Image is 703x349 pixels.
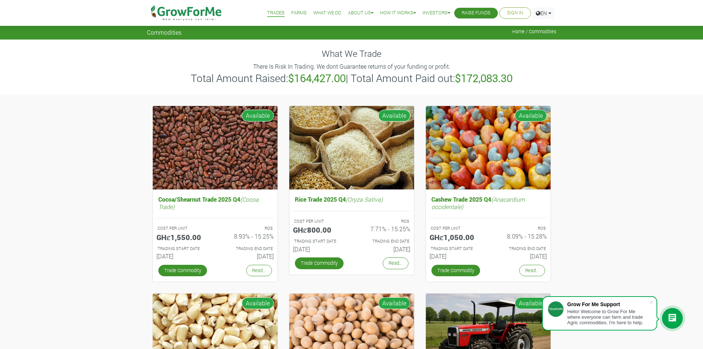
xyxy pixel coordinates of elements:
[430,194,547,263] a: Cashew Trade 2025 Q4(Anacardium occidentale) COST PER UNIT GHȼ1,050.00 ROS 8.09% - 15.28% TRADING...
[246,265,272,276] a: Read...
[348,9,373,17] a: About Us
[383,257,409,269] a: Read...
[515,297,547,309] span: Available
[222,225,273,232] p: ROS
[512,29,556,34] span: Home / Commodities
[430,233,483,242] h5: GHȼ1,050.00
[455,71,513,85] b: $172,083.30
[293,225,346,234] h5: GHȼ800.00
[431,225,482,232] p: COST PER UNIT
[148,72,555,85] h3: Total Amount Raised: | Total Amount Paid out:
[430,194,547,212] h5: Cashew Trade 2025 Q4
[291,9,307,17] a: Farms
[156,194,274,263] a: Cocoa/Shearnut Trade 2025 Q4(Cocoa Trade) COST PER UNIT GHȼ1,550.00 ROS 8.93% - 15.25% TRADING ST...
[378,297,410,309] span: Available
[426,106,551,190] img: growforme image
[288,71,346,85] b: $164,427.00
[357,225,410,232] h6: 7.71% - 15.25%
[380,9,416,17] a: How it Works
[358,238,409,244] p: Estimated Trading End Date
[313,9,341,17] a: What We Do
[153,106,278,190] img: growforme image
[147,29,182,36] span: Commodities
[462,9,490,17] a: Raise Funds
[221,233,274,240] h6: 8.93% - 15.25%
[495,225,546,232] p: ROS
[158,265,207,276] a: Trade Commodity
[346,195,383,203] i: (Oryza Sativa)
[423,9,450,17] a: Investors
[156,194,274,212] h5: Cocoa/Shearnut Trade 2025 Q4
[222,246,273,252] p: Estimated Trading End Date
[293,194,410,205] h5: Rice Trade 2025 Q4
[567,309,649,325] div: Hello! Welcome to Grow For Me where everyone can farm and trade Agric commodities. I'm here to help.
[519,265,545,276] a: Read...
[158,225,209,232] p: COST PER UNIT
[494,233,547,240] h6: 8.09% - 15.28%
[495,246,546,252] p: Estimated Trading End Date
[430,253,483,260] h6: [DATE]
[242,110,274,122] span: Available
[431,195,525,210] i: (Anacardium occidentale)
[289,106,414,190] img: growforme image
[567,301,649,307] div: Grow For Me Support
[242,297,274,309] span: Available
[378,110,410,122] span: Available
[148,62,555,71] p: There Is Risk In Trading. We dont Guarantee returns of your funding or profit.
[358,218,409,225] p: ROS
[156,253,210,260] h6: [DATE]
[295,257,344,269] a: Trade Commodity
[293,246,346,253] h6: [DATE]
[158,246,209,252] p: Estimated Trading Start Date
[507,9,523,17] a: Sign In
[357,246,410,253] h6: [DATE]
[156,233,210,242] h5: GHȼ1,550.00
[267,9,285,17] a: Trades
[494,253,547,260] h6: [DATE]
[533,7,555,19] a: EN
[221,253,274,260] h6: [DATE]
[431,265,480,276] a: Trade Commodity
[147,48,556,59] h4: What We Trade
[158,195,259,210] i: (Cocoa Trade)
[515,110,547,122] span: Available
[431,246,482,252] p: Estimated Trading Start Date
[294,238,345,244] p: Estimated Trading Start Date
[294,218,345,225] p: COST PER UNIT
[293,194,410,256] a: Rice Trade 2025 Q4(Oryza Sativa) COST PER UNIT GHȼ800.00 ROS 7.71% - 15.25% TRADING START DATE [D...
